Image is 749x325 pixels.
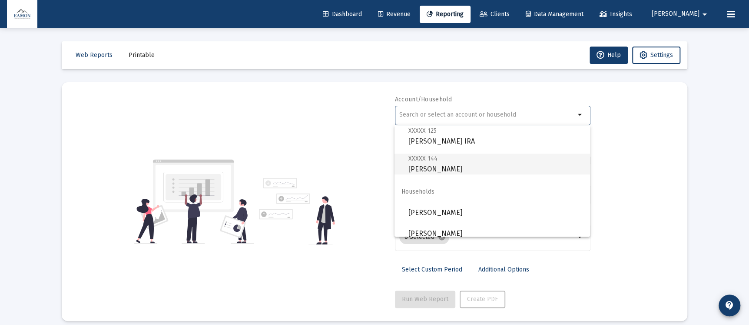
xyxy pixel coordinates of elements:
[632,47,680,64] button: Settings
[478,266,529,273] span: Additional Options
[408,153,583,174] span: [PERSON_NAME]
[378,10,411,18] span: Revenue
[427,10,464,18] span: Reporting
[641,5,720,23] button: [PERSON_NAME]
[526,10,583,18] span: Data Management
[650,51,673,59] span: Settings
[399,228,575,246] mat-chip-list: Selection
[402,295,448,303] span: Run Web Report
[467,295,498,303] span: Create PDF
[438,233,446,241] mat-icon: cancel
[122,47,162,64] button: Printable
[590,47,628,64] button: Help
[394,181,590,202] span: Households
[597,51,621,59] span: Help
[129,51,155,59] span: Printable
[76,51,113,59] span: Web Reports
[402,266,462,273] span: Select Custom Period
[323,10,362,18] span: Dashboard
[316,6,369,23] a: Dashboard
[259,178,335,245] img: reporting-alt
[699,6,710,23] mat-icon: arrow_drop_down
[408,202,583,223] span: [PERSON_NAME]
[399,111,575,118] input: Search or select an account or household
[399,230,449,244] mat-chip: 8 Selected
[408,127,437,134] span: XXXXX 125
[420,6,471,23] a: Reporting
[371,6,418,23] a: Revenue
[69,47,119,64] button: Web Reports
[408,223,583,244] span: [PERSON_NAME]
[600,10,632,18] span: Insights
[480,10,510,18] span: Clients
[473,6,517,23] a: Clients
[652,10,699,18] span: [PERSON_NAME]
[408,155,437,162] span: XXXXX 144
[593,6,639,23] a: Insights
[395,291,455,308] button: Run Web Report
[575,232,586,242] mat-icon: arrow_drop_down
[460,291,505,308] button: Create PDF
[395,96,452,103] label: Account/Household
[575,110,586,120] mat-icon: arrow_drop_down
[134,158,254,245] img: reporting
[13,6,31,23] img: Dashboard
[408,125,583,147] span: [PERSON_NAME] IRA
[724,300,735,311] mat-icon: contact_support
[519,6,590,23] a: Data Management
